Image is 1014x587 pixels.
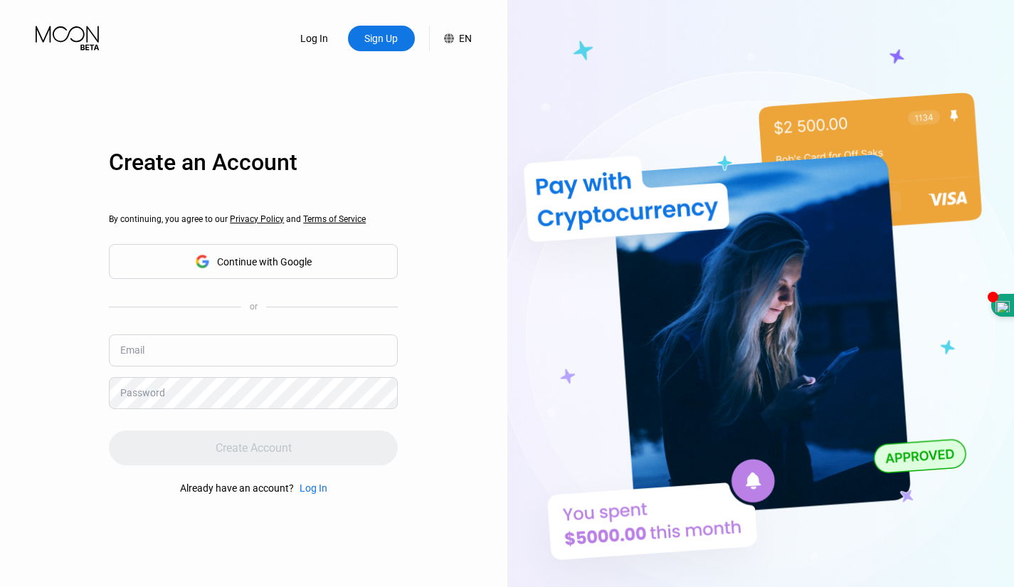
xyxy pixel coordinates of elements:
[363,31,399,46] div: Sign Up
[250,302,258,312] div: or
[109,149,398,176] div: Create an Account
[109,244,398,279] div: Continue with Google
[230,214,284,224] span: Privacy Policy
[303,214,366,224] span: Terms of Service
[459,33,472,44] div: EN
[348,26,415,51] div: Sign Up
[284,214,303,224] span: and
[180,482,294,494] div: Already have an account?
[429,26,472,51] div: EN
[300,482,327,494] div: Log In
[294,482,327,494] div: Log In
[217,256,312,268] div: Continue with Google
[120,387,165,398] div: Password
[109,214,398,224] div: By continuing, you agree to our
[299,31,329,46] div: Log In
[120,344,144,356] div: Email
[281,26,348,51] div: Log In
